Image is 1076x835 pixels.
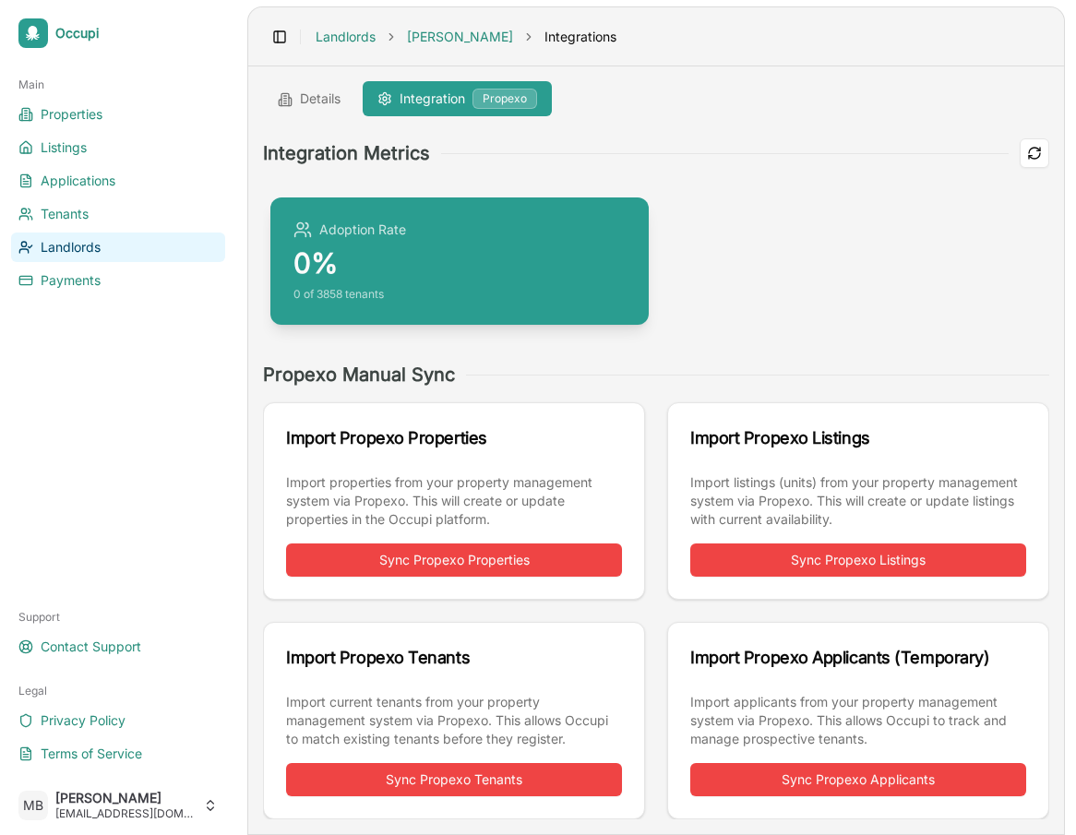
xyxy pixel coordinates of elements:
span: Integrations [544,28,616,46]
div: Import Propexo Properties [286,425,622,451]
p: Import properties from your property management system via Propexo. This will create or update pr... [286,473,622,529]
a: Terms of Service [11,739,225,769]
span: Integration [400,89,465,108]
span: Listings [41,138,87,157]
div: Import Propexo Listings [690,425,1026,451]
span: Adoption Rate [319,221,406,239]
span: Privacy Policy [41,711,126,730]
a: Properties [11,100,225,129]
a: Landlords [11,233,225,262]
span: Payments [41,271,101,290]
button: Sync Propexo Listings [690,543,1026,577]
div: Main [11,70,225,100]
div: Import Propexo Tenants [286,645,622,671]
button: MB[PERSON_NAME][EMAIL_ADDRESS][DOMAIN_NAME] [11,783,225,828]
nav: breadcrumb [316,28,616,46]
div: Support [11,602,225,632]
span: Landlords [41,238,101,256]
span: Tenants [41,205,89,223]
span: MB [18,791,48,820]
a: Listings [11,133,225,162]
button: IntegrationPropexo [363,81,552,116]
a: Tenants [11,199,225,229]
a: Occupi [11,11,225,55]
a: Landlords [316,28,376,46]
span: Occupi [55,25,218,42]
button: Sync Propexo Applicants [690,763,1026,796]
div: 0% [293,246,406,280]
span: Contact Support [41,638,141,656]
h2: Propexo Manual Sync [263,362,455,388]
h2: Integration Metrics [263,140,430,166]
button: Sync Propexo Properties [286,543,622,577]
div: 0 of 3858 tenants [293,287,406,302]
button: Details [263,82,355,115]
a: Applications [11,166,225,196]
a: Payments [11,266,225,295]
p: Import current tenants from your property management system via Propexo. This allows Occupi to ma... [286,693,622,748]
span: Properties [41,105,102,124]
span: Terms of Service [41,745,142,763]
span: [PERSON_NAME] [55,790,196,806]
span: [EMAIL_ADDRESS][DOMAIN_NAME] [55,806,196,821]
p: Import applicants from your property management system via Propexo. This allows Occupi to track a... [690,693,1026,748]
div: Import Propexo Applicants (Temporary) [690,645,1026,671]
a: Contact Support [11,632,225,662]
a: [PERSON_NAME] [407,28,513,46]
div: Propexo [472,89,537,109]
div: Legal [11,676,225,706]
p: Import listings (units) from your property management system via Propexo. This will create or upd... [690,473,1026,529]
button: Sync Propexo Tenants [286,763,622,796]
a: Privacy Policy [11,706,225,735]
span: Applications [41,172,115,190]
